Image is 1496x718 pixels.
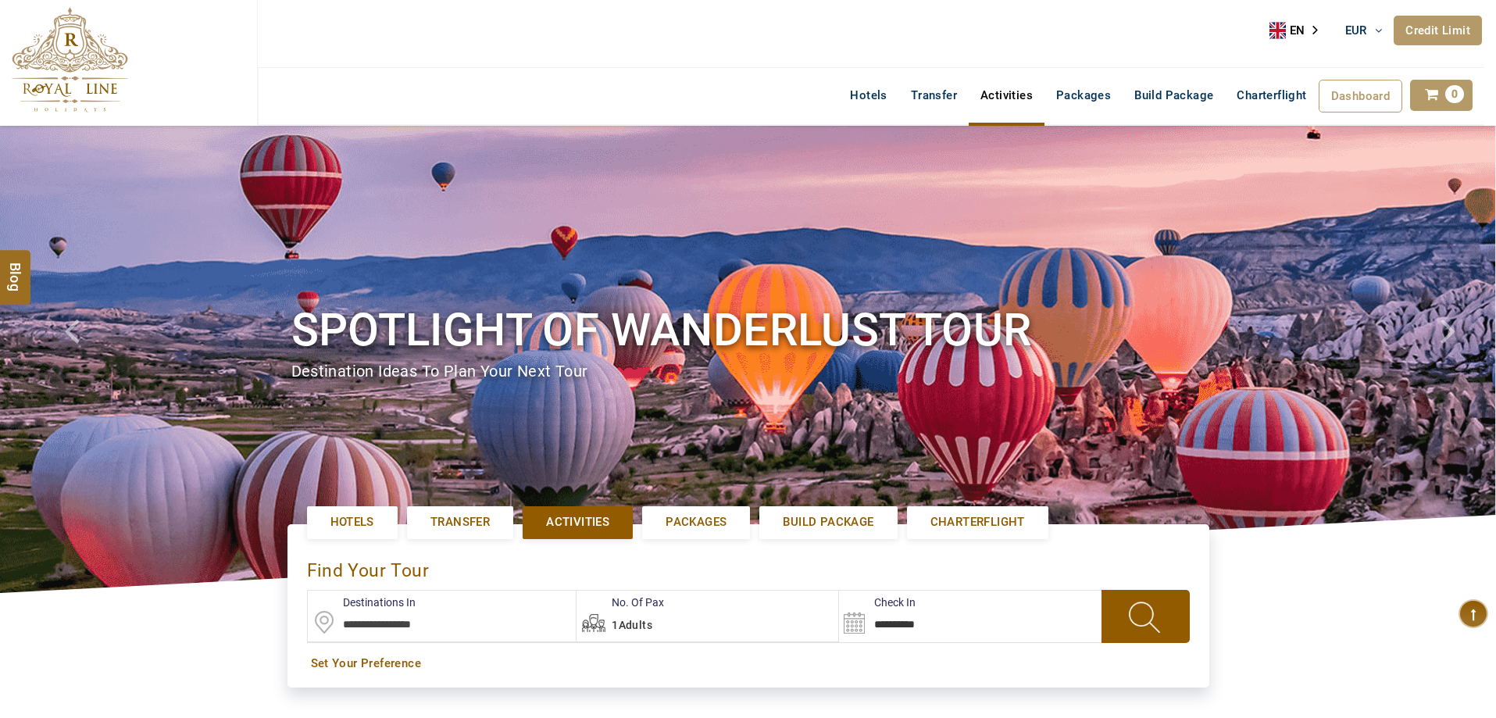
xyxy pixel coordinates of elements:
[1269,19,1329,42] aside: Language selected: English
[907,506,1048,538] a: Charterflight
[1269,19,1329,42] div: Language
[783,514,873,530] span: Build Package
[969,80,1044,111] a: Activities
[899,80,969,111] a: Transfer
[1445,85,1464,103] span: 0
[307,506,398,538] a: Hotels
[430,514,490,530] span: Transfer
[612,619,652,631] span: 1Adults
[5,263,26,276] span: Blog
[1269,19,1329,42] a: EN
[523,506,633,538] a: Activities
[930,514,1025,530] span: Charterflight
[330,514,374,530] span: Hotels
[1410,80,1473,111] a: 0
[407,506,513,538] a: Transfer
[1225,80,1318,111] a: Charterflight
[1331,89,1391,103] span: Dashboard
[666,514,727,530] span: Packages
[759,506,897,538] a: Build Package
[1044,80,1123,111] a: Packages
[577,595,664,610] label: No. Of Pax
[1123,80,1225,111] a: Build Package
[838,80,898,111] a: Hotels
[546,514,609,530] span: Activities
[839,595,916,610] label: Check In
[642,506,750,538] a: Packages
[1237,88,1306,102] span: Charterflight
[307,544,1190,590] div: find your Tour
[308,595,416,610] label: Destinations In
[1394,16,1482,45] a: Credit Limit
[311,655,1186,672] a: Set Your Preference
[12,7,128,113] img: The Royal Line Holidays
[1345,23,1367,38] span: EUR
